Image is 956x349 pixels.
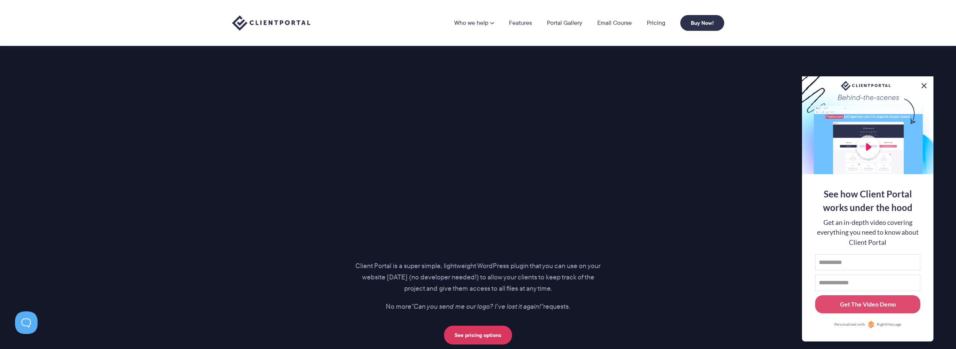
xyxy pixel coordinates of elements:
a: Portal Gallery [547,20,582,26]
a: Email Course [597,20,632,26]
a: Who we help [454,20,494,26]
p: No more requests. [355,301,601,313]
a: Features [509,20,532,26]
span: RightMessage [877,322,901,328]
div: Get an in-depth video covering everything you need to know about Client Portal [815,218,920,247]
div: Get The Video Demo [840,300,896,309]
a: Buy Now! [680,15,724,31]
div: See how Client Portal works under the hood [815,187,920,214]
img: Personalized with RightMessage [867,321,875,328]
input: Open Keeper Popup [815,254,920,271]
input: Open Keeper Popup [815,275,920,291]
a: Pricing [647,20,665,26]
p: Client Portal is a super simple, lightweight WordPress plugin that you can use on your website [D... [355,261,601,294]
button: Get The Video Demo [815,295,920,314]
i: "Can you send me our logo? I've lost it again!" [411,302,543,311]
span: Personalized with [834,322,865,328]
iframe: Toggle Customer Support [15,311,38,334]
a: See pricing options [444,326,512,344]
a: Personalized withRightMessage [815,321,920,328]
